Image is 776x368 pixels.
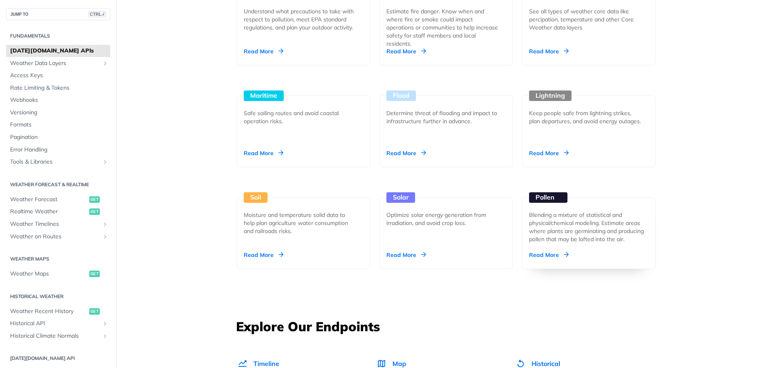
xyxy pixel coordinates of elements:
[6,32,110,40] h2: Fundamentals
[236,318,656,335] h3: Explore Our Endpoints
[244,90,284,101] div: Maritime
[10,196,87,204] span: Weather Forecast
[386,7,500,48] div: Estimate fire danger. Know when and where fire or smoke could impact operations or communities to...
[253,360,279,368] span: Timeline
[529,90,571,101] div: Lightning
[10,233,100,241] span: Weather on Routes
[6,107,110,119] a: Versioning
[6,255,110,263] h2: Weather Maps
[234,167,373,269] a: Soil Moisture and temperature solid data to help plan agriculture water consumption and railroads...
[88,11,106,17] span: CTRL-/
[102,233,108,240] button: Show subpages for Weather on Routes
[10,208,87,216] span: Realtime Weather
[6,45,110,57] a: [DATE][DOMAIN_NAME] APIs
[102,159,108,165] button: Show subpages for Tools & Libraries
[531,360,560,368] span: Historical
[10,158,100,166] span: Tools & Libraries
[89,308,100,315] span: get
[244,149,283,157] div: Read More
[6,193,110,206] a: Weather Forecastget
[376,65,516,167] a: Flood Determine threat of flooding and impact to infrastructure further in advance. Read More
[6,69,110,82] a: Access Keys
[102,320,108,327] button: Show subpages for Historical API
[89,196,100,203] span: get
[386,109,500,125] div: Determine threat of flooding and impact to infrastructure further in advance.
[6,305,110,318] a: Weather Recent Historyget
[6,156,110,168] a: Tools & LibrariesShow subpages for Tools & Libraries
[529,47,569,55] div: Read More
[386,192,415,203] div: Solar
[10,270,87,278] span: Weather Maps
[529,109,642,125] div: Keep people safe from lightning strikes, plan departures, and avoid energy outages.
[376,167,516,269] a: Solar Optimize solar energy generation from irradiation, and avoid crop loss. Read More
[89,271,100,277] span: get
[6,8,110,20] button: JUMP TOCTRL-/
[6,57,110,69] a: Weather Data LayersShow subpages for Weather Data Layers
[10,96,108,104] span: Webhooks
[10,109,108,117] span: Versioning
[529,192,567,203] div: Pollen
[6,355,110,362] h2: [DATE][DOMAIN_NAME] API
[244,251,283,259] div: Read More
[10,121,108,129] span: Formats
[519,65,659,167] a: Lightning Keep people safe from lightning strikes, plan departures, and avoid energy outages. Rea...
[6,82,110,94] a: Rate Limiting & Tokens
[10,133,108,141] span: Pagination
[6,231,110,243] a: Weather on RoutesShow subpages for Weather on Routes
[6,119,110,131] a: Formats
[89,208,100,215] span: get
[6,318,110,330] a: Historical APIShow subpages for Historical API
[10,59,100,67] span: Weather Data Layers
[529,211,649,243] div: Blending a mixture of statistical and physical/chemical modeling. Estimate areas where plants are...
[102,333,108,339] button: Show subpages for Historical Climate Normals
[386,251,426,259] div: Read More
[102,221,108,227] button: Show subpages for Weather Timelines
[6,330,110,342] a: Historical Climate NormalsShow subpages for Historical Climate Normals
[10,146,108,154] span: Error Handling
[10,320,100,328] span: Historical API
[529,149,569,157] div: Read More
[392,360,406,368] span: Map
[6,206,110,218] a: Realtime Weatherget
[386,149,426,157] div: Read More
[529,7,642,32] div: See all types of weather core data like percipation, temperature and other Core Weather data layers
[6,131,110,143] a: Pagination
[10,84,108,92] span: Rate Limiting & Tokens
[529,251,569,259] div: Read More
[244,192,268,203] div: Soil
[519,167,659,269] a: Pollen Blending a mixture of statistical and physical/chemical modeling. Estimate areas where pla...
[6,218,110,230] a: Weather TimelinesShow subpages for Weather Timelines
[10,307,87,315] span: Weather Recent History
[6,181,110,188] h2: Weather Forecast & realtime
[244,7,357,32] div: Understand what precautions to take with respect to pollution, meet EPA standard regulations, and...
[102,60,108,67] button: Show subpages for Weather Data Layers
[10,71,108,80] span: Access Keys
[386,211,500,227] div: Optimize solar energy generation from irradiation, and avoid crop loss.
[10,220,100,228] span: Weather Timelines
[386,47,426,55] div: Read More
[6,144,110,156] a: Error Handling
[10,47,108,55] span: [DATE][DOMAIN_NAME] APIs
[386,90,416,101] div: Flood
[244,109,357,125] div: Safe sailing routes and avoid coastal operation risks.
[10,332,100,340] span: Historical Climate Normals
[234,65,373,167] a: Maritime Safe sailing routes and avoid coastal operation risks. Read More
[244,47,283,55] div: Read More
[6,293,110,300] h2: Historical Weather
[6,268,110,280] a: Weather Mapsget
[244,211,357,235] div: Moisture and temperature solid data to help plan agriculture water consumption and railroads risks.
[6,94,110,106] a: Webhooks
